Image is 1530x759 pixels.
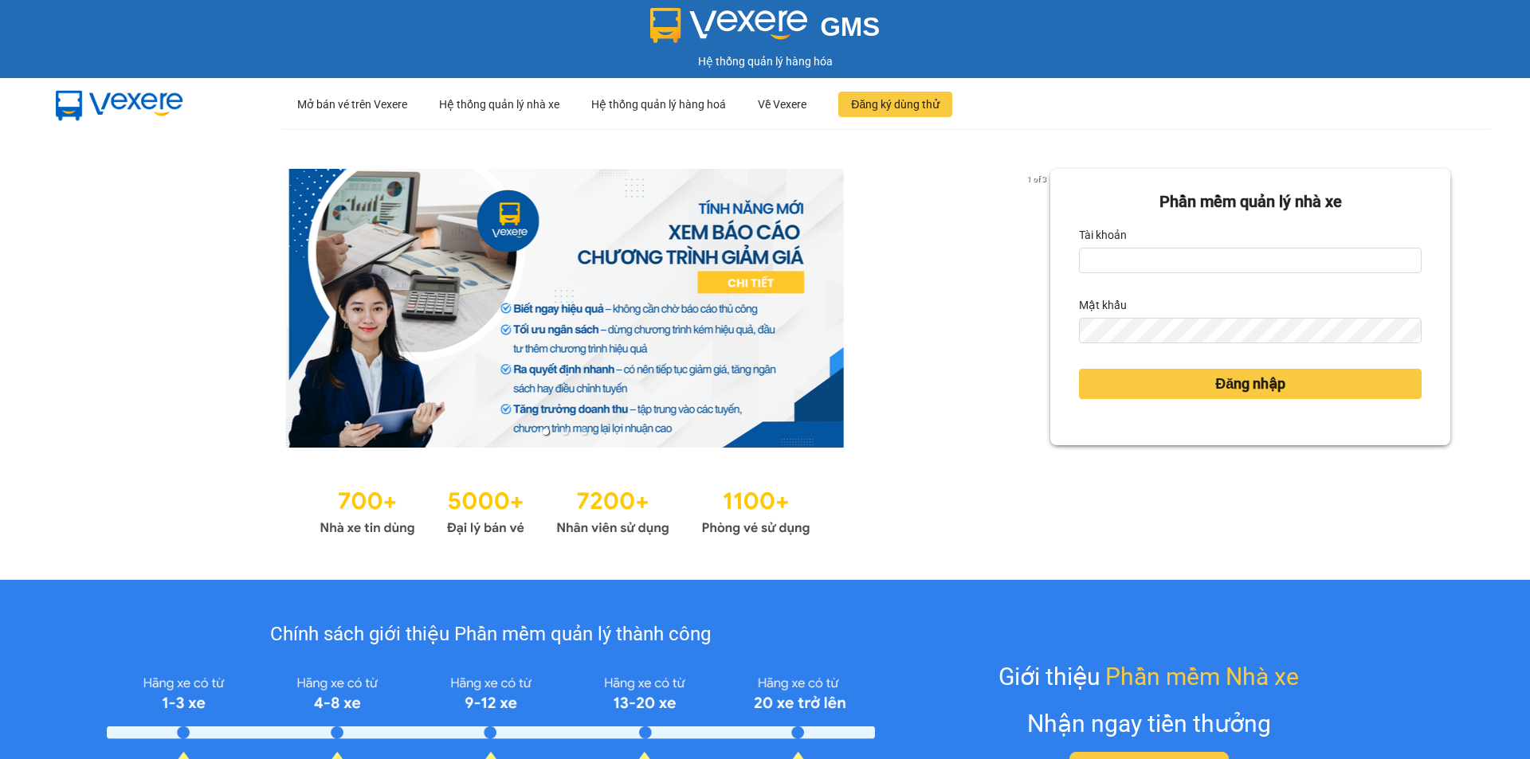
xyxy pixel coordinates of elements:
div: Hệ thống quản lý hàng hoá [591,79,726,130]
div: Mở bán vé trên Vexere [297,79,407,130]
label: Mật khẩu [1079,292,1127,318]
div: Hệ thống quản lý nhà xe [439,79,559,130]
div: Chính sách giới thiệu Phần mềm quản lý thành công [107,620,874,650]
input: Tài khoản [1079,248,1422,273]
span: Đăng ký dùng thử [851,96,940,113]
button: Đăng nhập [1079,369,1422,399]
span: GMS [820,12,880,41]
label: Tài khoản [1079,222,1127,248]
div: Về Vexere [758,79,806,130]
button: Đăng ký dùng thử [838,92,952,117]
li: slide item 1 [543,428,549,435]
li: slide item 2 [562,428,568,435]
img: Statistics.png [320,479,810,540]
p: 1 of 3 [1022,169,1050,190]
span: Phần mềm Nhà xe [1105,658,1299,695]
input: Mật khẩu [1079,318,1422,343]
img: mbUUG5Q.png [40,78,199,131]
a: GMS [650,24,881,37]
li: slide item 3 [581,428,587,435]
button: previous slide / item [80,169,102,448]
img: logo 2 [650,8,808,43]
div: Giới thiệu [998,658,1299,695]
div: Hệ thống quản lý hàng hóa [4,53,1526,70]
div: Phần mềm quản lý nhà xe [1079,190,1422,214]
span: Đăng nhập [1215,373,1285,395]
div: Nhận ngay tiền thưởng [1027,705,1271,742]
button: next slide / item [1028,169,1050,448]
